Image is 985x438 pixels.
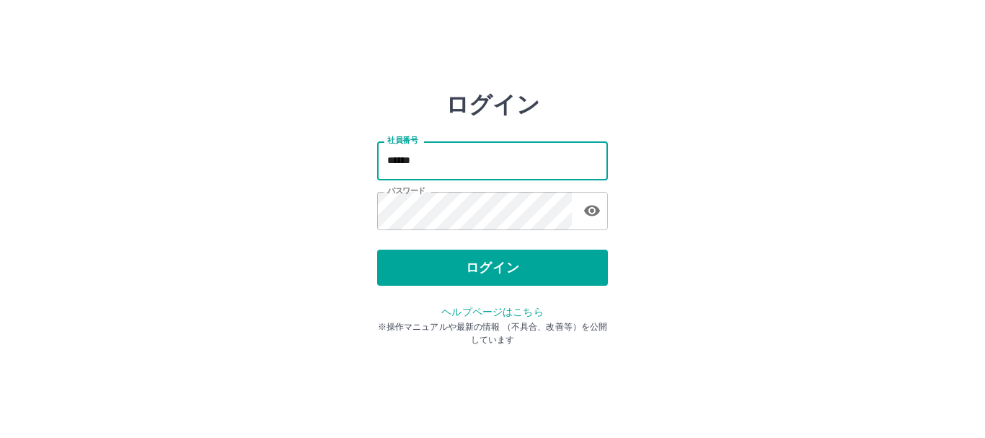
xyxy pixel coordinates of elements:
h2: ログイン [446,91,540,118]
label: 社員番号 [387,135,418,146]
a: ヘルプページはこちら [441,306,543,317]
label: パスワード [387,185,425,196]
p: ※操作マニュアルや最新の情報 （不具合、改善等）を公開しています [377,320,608,346]
button: ログイン [377,250,608,286]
